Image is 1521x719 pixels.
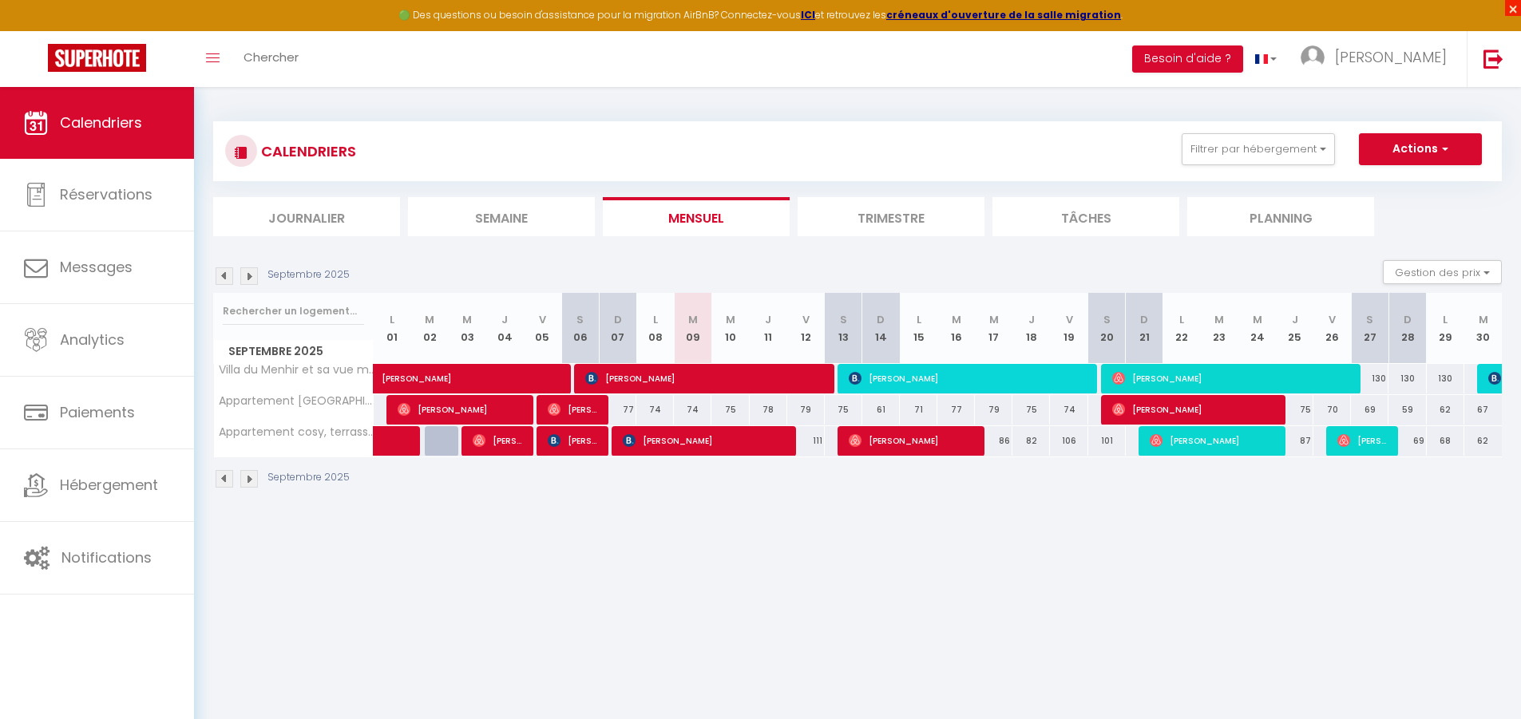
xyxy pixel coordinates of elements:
abbr: J [765,312,771,327]
div: 62 [1464,426,1502,456]
img: logout [1483,49,1503,69]
span: Villa du Menhir et sa vue mer exceptionnelle! [216,364,376,376]
p: Septembre 2025 [267,470,350,485]
th: 06 [561,293,599,364]
abbr: V [1066,312,1073,327]
div: 111 [787,426,825,456]
th: 28 [1388,293,1426,364]
div: 75 [711,395,749,425]
th: 09 [674,293,711,364]
abbr: M [1214,312,1224,327]
abbr: M [462,312,472,327]
li: Mensuel [603,197,790,236]
span: [PERSON_NAME] [1112,363,1350,393]
div: 75 [1012,395,1050,425]
span: [PERSON_NAME] [382,355,565,385]
th: 01 [374,293,411,364]
abbr: S [576,312,584,327]
abbr: D [1140,312,1148,327]
a: ... [PERSON_NAME] [1289,31,1467,87]
img: Super Booking [48,44,146,72]
button: Besoin d'aide ? [1132,45,1243,73]
div: 74 [636,395,674,425]
a: ICI [801,8,815,22]
abbr: V [1329,312,1336,327]
span: [PERSON_NAME] [1335,47,1447,67]
div: 75 [825,395,862,425]
abbr: D [1404,312,1412,327]
strong: créneaux d'ouverture de la salle migration [886,8,1121,22]
abbr: M [726,312,735,327]
th: 07 [599,293,636,364]
span: [PERSON_NAME] [849,425,974,456]
abbr: M [1253,312,1262,327]
th: 13 [825,293,862,364]
div: 101 [1088,426,1126,456]
span: Appartement [GEOGRAPHIC_DATA], vue [GEOGRAPHIC_DATA] et château. [216,395,376,407]
div: 69 [1388,426,1426,456]
span: [PERSON_NAME] [548,425,598,456]
p: Septembre 2025 [267,267,350,282]
abbr: L [917,312,921,327]
th: 10 [711,293,749,364]
button: Ouvrir le widget de chat LiveChat [13,6,61,54]
abbr: J [1028,312,1035,327]
div: 130 [1351,364,1388,393]
abbr: J [1292,312,1298,327]
th: 23 [1201,293,1238,364]
button: Actions [1359,133,1482,165]
input: Rechercher un logement... [223,297,364,326]
span: Notifications [61,547,152,567]
div: 71 [900,395,937,425]
img: ... [1301,45,1325,69]
abbr: L [1443,312,1448,327]
span: [PERSON_NAME] [849,363,1087,393]
div: 75 [1276,395,1313,425]
div: 69 [1351,395,1388,425]
abbr: S [1366,312,1373,327]
abbr: V [539,312,546,327]
li: Journalier [213,197,400,236]
a: Chercher [232,31,311,87]
span: [PERSON_NAME] [585,363,823,393]
div: 86 [975,426,1012,456]
th: 05 [524,293,561,364]
span: Messages [60,257,133,277]
abbr: M [688,312,698,327]
th: 21 [1126,293,1163,364]
th: 03 [449,293,486,364]
div: 77 [937,395,975,425]
span: [PERSON_NAME] [1150,425,1275,456]
div: 68 [1427,426,1464,456]
div: 78 [750,395,787,425]
h3: CALENDRIERS [257,133,356,169]
span: [PERSON_NAME] [473,425,523,456]
div: 67 [1464,395,1502,425]
span: Réservations [60,184,152,204]
span: Analytics [60,330,125,350]
div: 61 [862,395,900,425]
span: [PERSON_NAME] [548,394,598,425]
abbr: M [1479,312,1488,327]
div: 59 [1388,395,1426,425]
div: 106 [1050,426,1087,456]
th: 24 [1238,293,1276,364]
th: 14 [862,293,900,364]
span: Calendriers [60,113,142,132]
div: 70 [1313,395,1351,425]
abbr: D [877,312,885,327]
a: [PERSON_NAME] [374,364,411,394]
abbr: L [1179,312,1184,327]
span: [PERSON_NAME] [623,425,786,456]
span: [PERSON_NAME] [1112,394,1275,425]
div: 82 [1012,426,1050,456]
th: 04 [486,293,524,364]
abbr: M [952,312,961,327]
span: [PERSON_NAME] [398,394,523,425]
span: Hébergement [60,475,158,495]
th: 20 [1088,293,1126,364]
abbr: D [614,312,622,327]
span: Chercher [244,49,299,65]
th: 02 [411,293,449,364]
button: Gestion des prix [1383,260,1502,284]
